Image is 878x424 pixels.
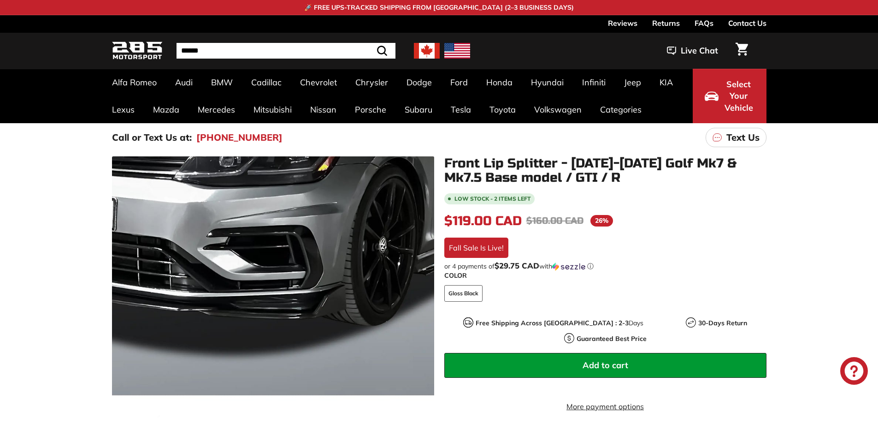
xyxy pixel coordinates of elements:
[590,215,613,227] span: 26%
[583,360,628,370] span: Add to cart
[444,262,766,271] div: or 4 payments of$29.75 CADwithSezzle Click to learn more about Sezzle
[706,128,766,147] a: Text Us
[291,69,346,96] a: Chevrolet
[726,131,760,144] p: Text Us
[573,69,615,96] a: Infiniti
[525,96,591,123] a: Volkswagen
[693,69,766,123] button: Select Your Vehicle
[650,69,682,96] a: KIA
[591,96,651,123] a: Categories
[652,15,680,31] a: Returns
[728,15,766,31] a: Contact Us
[196,131,283,144] a: [PHONE_NUMBER]
[495,261,539,270] span: $29.75 CAD
[480,96,525,123] a: Toyota
[476,319,629,327] strong: Free Shipping Across [GEOGRAPHIC_DATA] : 2-3
[681,45,718,57] span: Live Chat
[112,131,192,144] p: Call or Text Us at:
[476,318,643,328] p: Days
[444,156,766,185] h1: Front Lip Splitter - [DATE]-[DATE] Golf Mk7 & Mk7.5 Base model / GTI / R
[103,69,166,96] a: Alfa Romeo
[444,271,766,281] label: COLOR
[444,353,766,378] button: Add to cart
[397,69,441,96] a: Dodge
[166,69,202,96] a: Audi
[695,15,713,31] a: FAQs
[177,43,395,59] input: Search
[522,69,573,96] a: Hyundai
[202,69,242,96] a: BMW
[444,238,508,258] div: Fall Sale Is Live!
[608,15,637,31] a: Reviews
[477,69,522,96] a: Honda
[552,263,585,271] img: Sezzle
[454,196,531,202] span: Low stock - 2 items left
[730,35,754,66] a: Cart
[615,69,650,96] a: Jeep
[577,334,647,343] strong: Guaranteed Best Price
[242,69,291,96] a: Cadillac
[444,262,766,271] div: or 4 payments of with
[301,96,346,123] a: Nissan
[526,215,583,227] span: $160.00 CAD
[346,69,397,96] a: Chrysler
[444,213,522,229] span: $119.00 CAD
[698,319,747,327] strong: 30-Days Return
[723,78,754,114] span: Select Your Vehicle
[441,69,477,96] a: Ford
[346,96,395,123] a: Porsche
[144,96,189,123] a: Mazda
[112,40,163,62] img: Logo_285_Motorsport_areodynamics_components
[189,96,244,123] a: Mercedes
[837,357,871,387] inbox-online-store-chat: Shopify online store chat
[244,96,301,123] a: Mitsubishi
[655,39,730,62] button: Live Chat
[304,3,574,12] p: 🚀 FREE UPS-TRACKED SHIPPING FROM [GEOGRAPHIC_DATA] (2–3 BUSINESS DAYS)
[395,96,442,123] a: Subaru
[103,96,144,123] a: Lexus
[444,401,766,412] a: More payment options
[442,96,480,123] a: Tesla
